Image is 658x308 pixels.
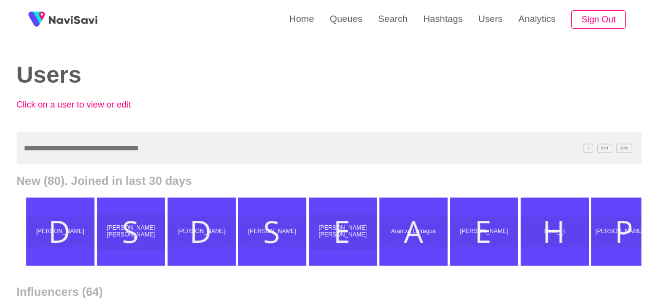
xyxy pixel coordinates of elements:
[597,144,613,153] span: C^J
[169,228,234,235] p: [PERSON_NAME]
[583,144,593,153] span: /
[521,198,591,266] a: Hara__tHara__t
[309,198,379,266] a: [PERSON_NAME] [PERSON_NAME]Ester Hermoso de Mendoza
[593,228,658,235] p: [PERSON_NAME] Vee
[616,144,632,153] span: C^K
[17,174,641,188] h2: New (80). Joined in last 30 days
[311,225,375,238] p: [PERSON_NAME] [PERSON_NAME]
[168,198,238,266] a: [PERSON_NAME]Donald James
[28,228,93,235] p: [PERSON_NAME]
[24,7,49,32] img: fireSpot
[450,198,521,266] a: [PERSON_NAME]Elena
[379,198,450,266] a: Arantxa LafraguaArantxa Lafragua
[99,225,163,238] p: [PERSON_NAME] [PERSON_NAME]
[49,15,97,24] img: fireSpot
[17,62,315,88] h2: Users
[17,285,641,299] h2: Influencers (64)
[571,10,626,29] button: Sign Out
[381,228,446,235] p: Arantxa Lafragua
[452,228,516,235] p: [PERSON_NAME]
[238,198,309,266] a: [PERSON_NAME]Sam
[240,228,304,235] p: [PERSON_NAME]
[97,198,168,266] a: [PERSON_NAME] [PERSON_NAME]Stella Ruibal Gonzalo
[523,228,587,235] p: Hara__t
[17,100,231,110] p: Click on a user to view or edit
[26,198,97,266] a: [PERSON_NAME]Daniele Schettini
